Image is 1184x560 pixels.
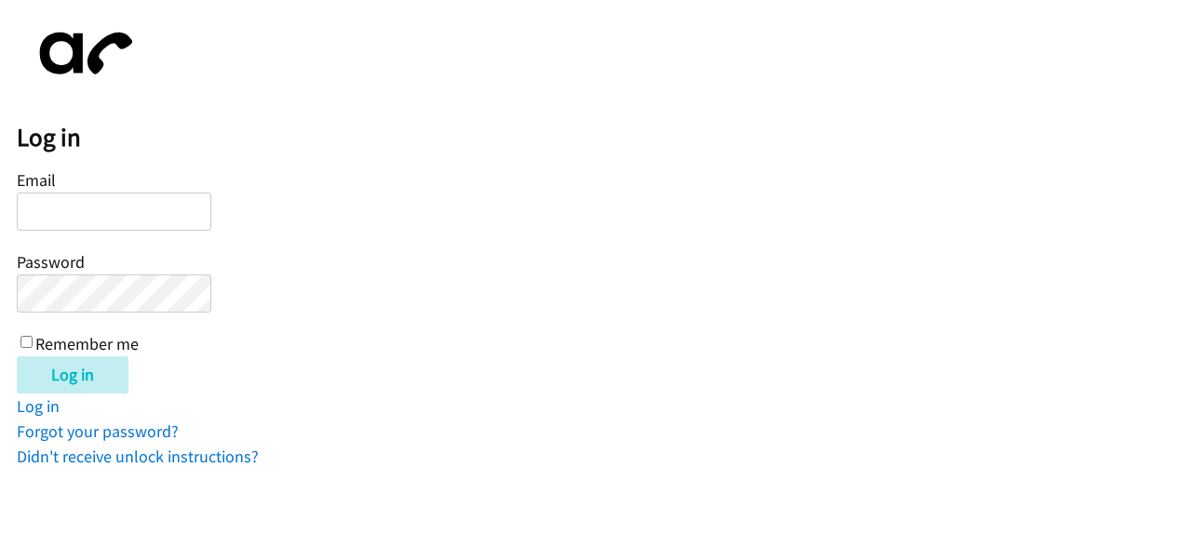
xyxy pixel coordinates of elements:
[17,169,56,191] label: Email
[35,333,139,354] label: Remember me
[17,395,60,417] a: Log in
[17,251,85,273] label: Password
[17,122,1184,153] h2: Log in
[17,17,147,90] img: aphone-8a226864a2ddd6a5e75d1ebefc011f4aa8f32683c2d82f3fb0802fe031f96514.svg
[17,420,179,442] a: Forgot your password?
[17,446,259,467] a: Didn't receive unlock instructions?
[17,356,128,393] input: Log in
